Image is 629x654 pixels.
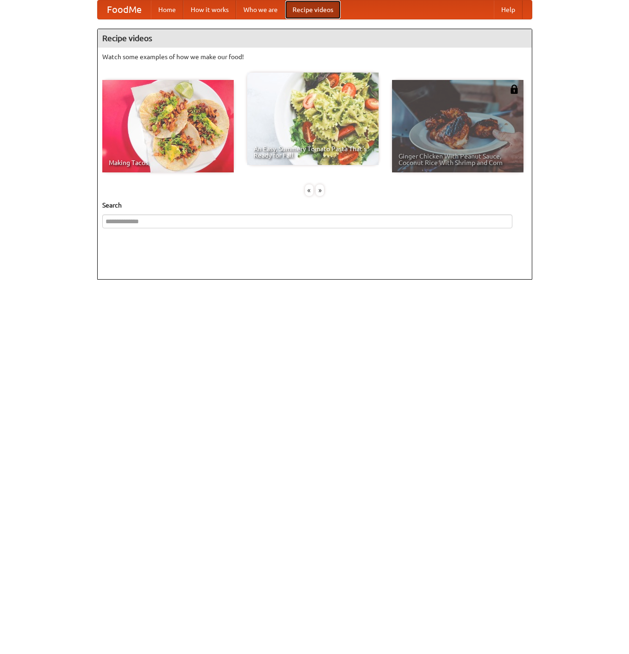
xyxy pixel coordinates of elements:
a: Who we are [236,0,285,19]
div: « [305,184,313,196]
h4: Recipe videos [98,29,532,48]
span: Making Tacos [109,159,227,166]
a: Home [151,0,183,19]
a: How it works [183,0,236,19]
a: Help [494,0,523,19]
div: » [316,184,324,196]
a: An Easy, Summery Tomato Pasta That's Ready for Fall [247,73,379,165]
img: 483408.png [510,85,519,94]
span: An Easy, Summery Tomato Pasta That's Ready for Fall [254,146,372,159]
a: Making Tacos [102,80,234,172]
h5: Search [102,201,527,210]
a: FoodMe [98,0,151,19]
p: Watch some examples of how we make our food! [102,52,527,61]
a: Recipe videos [285,0,341,19]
